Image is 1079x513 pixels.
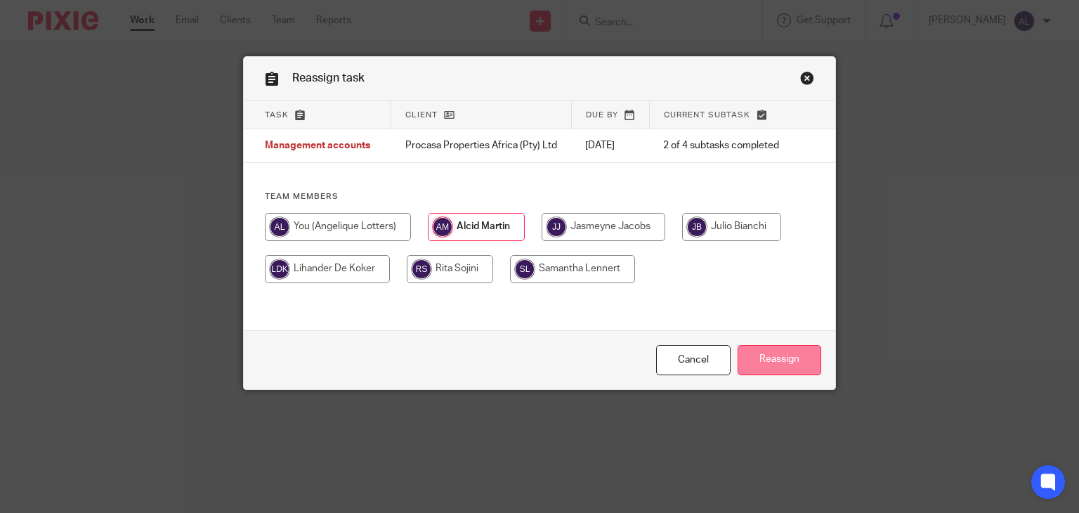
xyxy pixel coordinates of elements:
a: Close this dialog window [656,345,731,375]
span: Client [405,111,438,119]
a: Close this dialog window [800,71,814,90]
td: 2 of 4 subtasks completed [649,129,793,163]
span: Due by [586,111,618,119]
input: Reassign [738,345,821,375]
span: Reassign task [292,72,365,84]
span: Task [265,111,289,119]
span: Management accounts [265,141,370,151]
span: Current subtask [664,111,750,119]
h4: Team members [265,191,815,202]
p: [DATE] [585,138,635,152]
p: Procasa Properties Africa (Pty) Ltd [405,138,557,152]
